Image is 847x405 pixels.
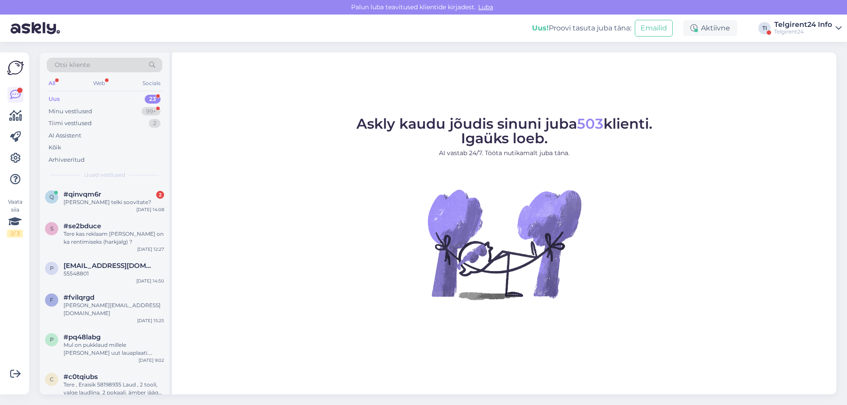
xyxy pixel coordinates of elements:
span: s [50,225,53,232]
div: Mul on pukklaud millele [PERSON_NAME] uut lauaplaati. 80cm läbimõõt. Sobiks ka kasutatud plaat. [64,341,164,357]
div: Kõik [49,143,61,152]
span: #se2bduce [64,222,101,230]
div: [DATE] 12:27 [137,246,164,253]
div: TI [758,22,771,34]
span: p [50,265,54,271]
div: Telgirent24 Info [774,21,832,28]
div: 99+ [142,107,161,116]
span: 503 [577,115,603,132]
div: Minu vestlused [49,107,92,116]
div: 2 / 3 [7,230,23,238]
div: Aktiivne [683,20,737,36]
div: Arhiveeritud [49,156,85,164]
div: Tere , Eraisik 58198935 Laud , 2 tooli, valge laudlina, 2 pokaali, ämber jääga, 2 taldrikud sushi... [64,381,164,397]
button: Emailid [635,20,673,37]
div: 23 [145,95,161,104]
div: All [47,78,57,89]
span: c [50,376,54,383]
span: #c0tqiubs [64,373,98,381]
span: p [50,336,54,343]
div: Tiimi vestlused [49,119,92,128]
div: Uus [49,95,60,104]
div: 55548801 [64,270,164,278]
b: Uus! [532,24,549,32]
div: [PERSON_NAME] telki soovitate? [64,198,164,206]
div: [DATE] 14:08 [136,206,164,213]
div: Telgirent24 [774,28,832,35]
div: 2 [156,191,164,199]
div: Proovi tasuta juba täna: [532,23,631,33]
div: Web [91,78,107,89]
img: Askly Logo [7,59,24,76]
span: #pq48labg [64,333,101,341]
span: #qinvqm6r [64,190,101,198]
span: pisnenkoo@gmail.com [64,262,155,270]
div: Tere kas reklaam [PERSON_NAME] on ka rentimiseks (harkjalg) ? [64,230,164,246]
div: [DATE] 15:25 [137,317,164,324]
div: Socials [141,78,162,89]
div: Vaata siia [7,198,23,238]
img: No Chat active [425,165,584,323]
div: 2 [149,119,161,128]
span: f [50,297,53,303]
div: [PERSON_NAME][EMAIL_ADDRESS][DOMAIN_NAME] [64,301,164,317]
span: #fvilqrgd [64,294,94,301]
span: Askly kaudu jõudis sinuni juba klienti. Igaüks loeb. [356,115,652,147]
p: AI vastab 24/7. Tööta nutikamalt juba täna. [356,149,652,158]
span: Uued vestlused [84,171,125,179]
span: q [49,193,54,200]
span: Luba [476,3,496,11]
div: AI Assistent [49,131,81,140]
a: Telgirent24 InfoTelgirent24 [774,21,842,35]
span: Otsi kliente [55,60,90,70]
div: [DATE] 14:50 [136,278,164,284]
div: [DATE] 9:02 [139,357,164,364]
